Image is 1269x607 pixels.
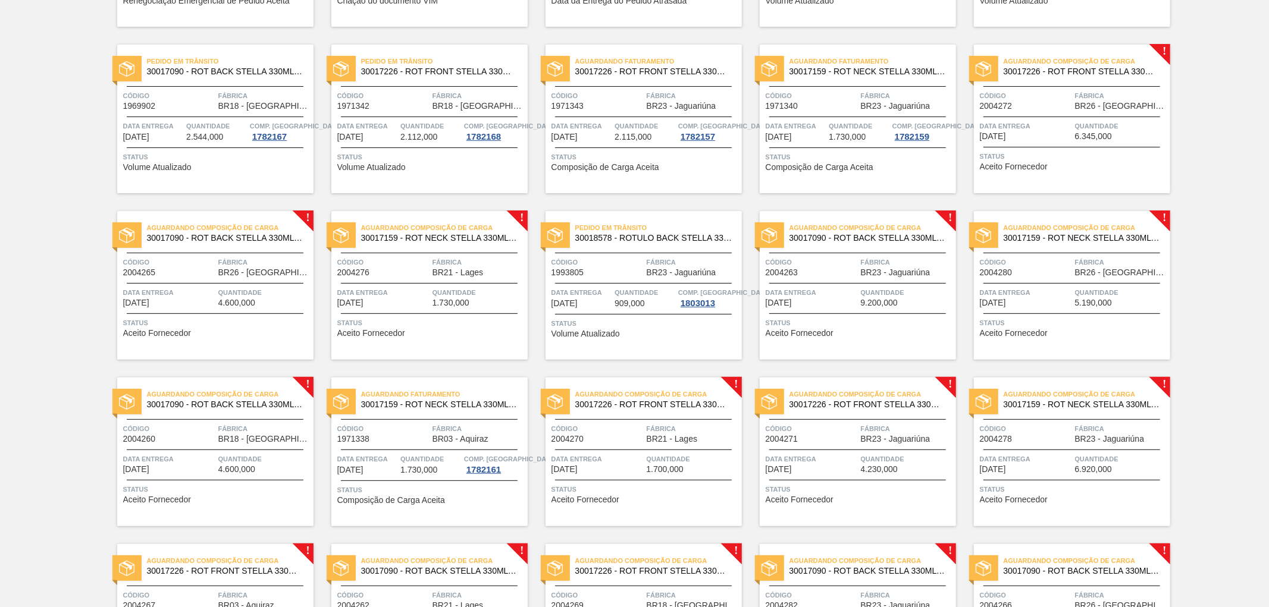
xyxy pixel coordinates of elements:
[789,222,956,234] span: Aguardando Composição de Carga
[766,465,792,474] span: 29/08/2025
[861,90,953,102] span: Fábrica
[123,298,149,307] span: 20/08/2025
[337,466,364,474] span: 27/08/2025
[861,465,898,474] span: 4.230,000
[789,400,947,409] span: 30017226 - ROT FRONT STELLA 330ML PM20 429
[829,133,866,141] span: 1.730,000
[337,329,405,338] span: Aceito Fornecedor
[861,453,953,465] span: Quantidade
[123,483,311,495] span: Status
[123,133,149,141] span: 08/08/2025
[147,234,304,243] span: 30017090 - ROT BACK STELLA 330ML 429
[337,496,445,505] span: Composição de Carga Aceita
[218,256,311,268] span: Fábrica
[123,465,149,474] span: 25/08/2025
[980,435,1013,444] span: 2004278
[789,67,947,76] span: 30017159 - ROT NECK STELLA 330ML 429
[861,435,930,444] span: BR23 - Jaguariúna
[552,287,612,298] span: Data entrega
[1075,589,1167,601] span: Fábrica
[861,298,898,307] span: 9.200,000
[123,317,311,329] span: Status
[218,589,311,601] span: Fábrica
[861,102,930,111] span: BR23 - Jaguariúna
[980,298,1006,307] span: 23/08/2025
[361,67,518,76] span: 30017226 - ROT FRONT STELLA 330ML PM20 429
[123,329,191,338] span: Aceito Fornecedor
[980,102,1013,111] span: 2004272
[99,45,314,193] a: statusPedido em Trânsito30017090 - ROT BACK STELLA 330ML 429Código1969902FábricaBR18 - [GEOGRAPHI...
[1075,132,1112,141] span: 6.345,000
[433,435,488,444] span: BR03 - Aquiraz
[547,561,563,576] img: status
[976,228,991,243] img: status
[575,400,732,409] span: 30017226 - ROT FRONT STELLA 330ML PM20 429
[552,483,739,495] span: Status
[250,120,311,141] a: Comp. [GEOGRAPHIC_DATA]1782167
[766,133,792,141] span: 15/08/2025
[528,378,742,526] a: !statusAguardando Composição de Carga30017226 - ROT FRONT STELLA 330ML PM20 429Código2004270Fábri...
[528,45,742,193] a: statusAguardando Faturamento30017226 - ROT FRONT STELLA 330ML PM20 429Código1971343FábricaBR23 - ...
[337,133,364,141] span: 11/08/2025
[829,120,889,132] span: Quantidade
[433,102,525,111] span: BR18 - Pernambuco
[552,268,584,277] span: 1993805
[547,61,563,77] img: status
[361,555,528,567] span: Aguardando Composição de Carga
[647,90,739,102] span: Fábrica
[361,55,528,67] span: Pedido em Trânsito
[400,466,437,474] span: 1.730,000
[575,234,732,243] span: 30018578 - ROTULO BACK STELLA 330ML PARAGUAI
[980,132,1006,141] span: 20/08/2025
[980,465,1006,474] span: 29/08/2025
[766,120,826,132] span: Data entrega
[123,435,156,444] span: 2004260
[433,268,484,277] span: BR21 - Lages
[218,90,311,102] span: Fábrica
[337,423,430,435] span: Código
[861,589,953,601] span: Fábrica
[314,211,528,360] a: !statusAguardando Composição de Carga30017159 - ROT NECK STELLA 330ML 429Código2004276FábricaBR21...
[337,268,370,277] span: 2004276
[528,211,742,360] a: statusPedido em Trânsito30018578 - ROTULO BACK STELLA 330ML [GEOGRAPHIC_DATA]Código1993805Fábrica...
[615,120,675,132] span: Quantidade
[766,317,953,329] span: Status
[892,120,985,132] span: Comp. Carga
[99,211,314,360] a: !statusAguardando Composição de Carga30017090 - ROT BACK STELLA 330ML 429Código2004265FábricaBR26...
[123,287,215,298] span: Data entrega
[789,388,956,400] span: Aguardando Composição de Carga
[980,90,1072,102] span: Código
[766,287,858,298] span: Data entrega
[123,151,311,163] span: Status
[333,561,349,576] img: status
[766,495,834,504] span: Aceito Fornecedor
[337,435,370,444] span: 1971338
[1075,453,1167,465] span: Quantidade
[433,287,525,298] span: Quantidade
[337,453,398,465] span: Data entrega
[123,120,184,132] span: Data entrega
[575,55,742,67] span: Aguardando Faturamento
[361,234,518,243] span: 30017159 - ROT NECK STELLA 330ML 429
[552,102,584,111] span: 1971343
[647,453,739,465] span: Quantidade
[1075,268,1167,277] span: BR26 - Uberlândia
[337,102,370,111] span: 1971342
[766,483,953,495] span: Status
[892,120,953,141] a: Comp. [GEOGRAPHIC_DATA]1782159
[575,67,732,76] span: 30017226 - ROT FRONT STELLA 330ML PM20 429
[337,151,525,163] span: Status
[1075,102,1167,111] span: BR26 - Uberlândia
[766,151,953,163] span: Status
[861,256,953,268] span: Fábrica
[400,133,437,141] span: 2.112,000
[892,132,932,141] div: 1782159
[147,388,314,400] span: Aguardando Composição de Carga
[766,298,792,307] span: 22/08/2025
[464,453,525,474] a: Comp. [GEOGRAPHIC_DATA]1782161
[250,120,342,132] span: Comp. Carga
[789,55,956,67] span: Aguardando Faturamento
[361,388,528,400] span: Aguardando Faturamento
[186,133,223,141] span: 2.544,000
[123,589,215,601] span: Código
